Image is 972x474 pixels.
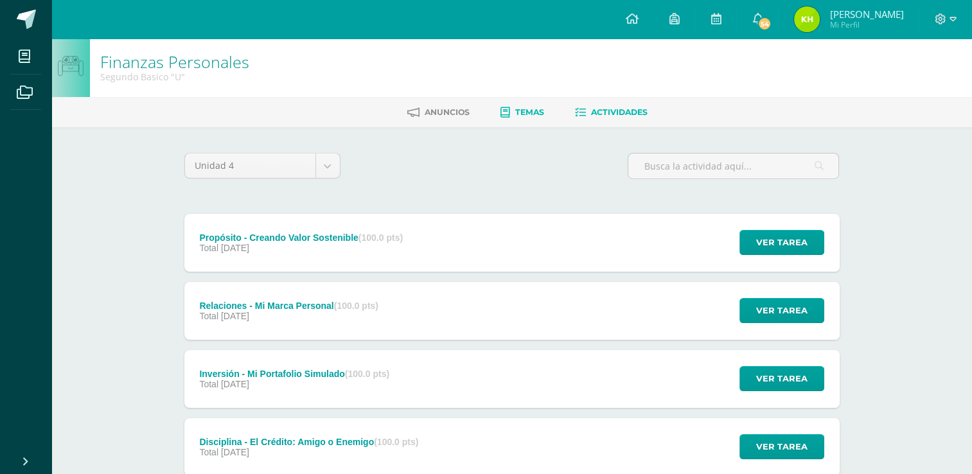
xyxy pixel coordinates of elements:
span: Total [199,311,218,321]
a: Actividades [575,102,648,123]
span: Anuncios [425,107,470,117]
button: Ver tarea [739,434,824,459]
div: Segundo Basico 'U' [100,71,249,83]
span: Temas [515,107,544,117]
span: Ver tarea [756,231,808,254]
div: Relaciones - Mi Marca Personal [199,301,378,311]
div: Disciplina - El Crédito: Amigo o Enemigo [199,437,418,447]
span: 54 [757,17,772,31]
div: Propósito - Creando Valor Sostenible [199,233,403,243]
input: Busca la actividad aquí... [628,154,838,179]
strong: (100.0 pts) [374,437,418,447]
span: [DATE] [221,447,249,457]
strong: (100.0 pts) [334,301,378,311]
button: Ver tarea [739,298,824,323]
div: Inversión - Mi Portafolio Simulado [199,369,389,379]
a: Unidad 4 [185,154,340,178]
img: 1b92a8dfb71c69cb7ee04d3b9d7b6f29.png [794,6,820,32]
img: bot1.png [58,56,83,76]
span: Ver tarea [756,367,808,391]
span: [PERSON_NAME] [829,8,903,21]
strong: (100.0 pts) [358,233,403,243]
button: Ver tarea [739,230,824,255]
span: Total [199,243,218,253]
strong: (100.0 pts) [345,369,389,379]
span: Actividades [591,107,648,117]
span: Total [199,379,218,389]
span: [DATE] [221,311,249,321]
a: Temas [500,102,544,123]
a: Finanzas Personales [100,51,249,73]
h1: Finanzas Personales [100,53,249,71]
button: Ver tarea [739,366,824,391]
span: Ver tarea [756,299,808,322]
span: Unidad 4 [195,154,306,178]
span: Mi Perfil [829,19,903,30]
a: Anuncios [407,102,470,123]
span: Total [199,447,218,457]
span: [DATE] [221,379,249,389]
span: [DATE] [221,243,249,253]
span: Ver tarea [756,435,808,459]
